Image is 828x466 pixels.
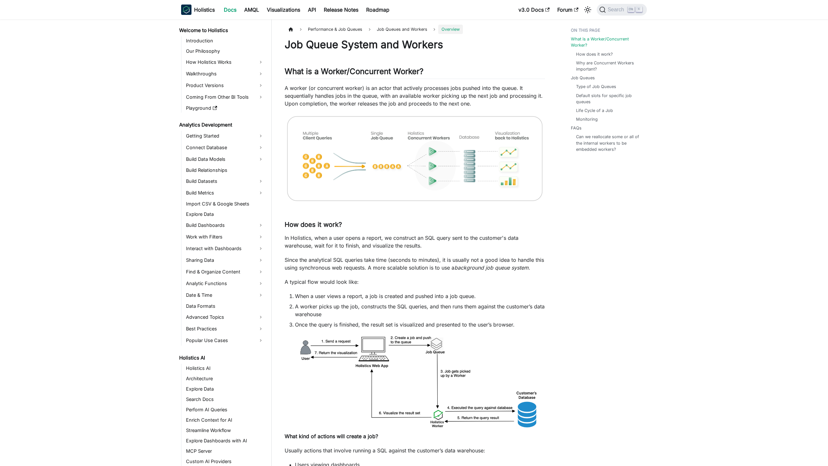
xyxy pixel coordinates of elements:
p: Since the analytical SQL queries take time (seconds to minutes), it is usually not a good idea to... [285,256,545,272]
a: Monitoring [576,116,598,122]
a: Explore Dashboards with AI [184,436,266,445]
a: Our Philosophy [184,47,266,56]
a: Roadmap [362,5,393,15]
a: Walkthroughs [184,69,266,79]
a: Find & Organize Content [184,267,266,277]
h1: Job Queue System and Workers [285,38,545,51]
a: Holistics AI [184,364,266,373]
a: Explore Data [184,384,266,394]
a: Analytic Functions [184,278,266,289]
nav: Breadcrumbs [285,25,545,34]
a: Coming From Other BI Tools [184,92,266,102]
a: Why are Concurrent Workers important? [576,60,640,72]
a: Enrich Context for AI [184,416,266,425]
a: Build Relationships [184,166,266,175]
a: Custom AI Providers [184,457,266,466]
a: Product Versions [184,80,266,91]
a: Visualizations [263,5,304,15]
p: A worker (or concurrent worker) is an actor that actively processes jobs pushed into the queue. I... [285,84,545,107]
p: In Holistics, when a user opens a report, we construct an SQL query sent to the customer's data w... [285,234,545,250]
a: Playground [184,104,266,113]
a: Perform AI Queries [184,405,266,414]
a: Search Docs [184,395,266,404]
a: Interact with Dashboards [184,243,266,254]
a: How does it work? [576,51,613,57]
a: Architecture [184,374,266,383]
a: Release Notes [320,5,362,15]
li: A worker picks up the job, constructs the SQL queries, and then runs them against the customer’s ... [295,303,545,318]
a: Sharing Data [184,255,266,265]
a: Life Cycle of a Job [576,107,613,114]
a: Import CSV & Google Sheets [184,199,266,208]
a: Explore Data [184,210,266,219]
a: FAQs [571,125,582,131]
a: API [304,5,320,15]
a: Analytics Development [177,120,266,129]
a: Build Data Models [184,154,266,164]
a: Connect Database [184,142,266,153]
a: Home page [285,25,297,34]
a: Streamline Workflow [184,426,266,435]
a: Welcome to Holistics [177,26,266,35]
a: Date & Time [184,290,266,300]
a: Build Datasets [184,176,266,186]
a: How Holistics Works [184,57,266,67]
a: Job Queues [571,75,595,81]
span: Performance & Job Queues [305,25,365,34]
a: Getting Started [184,131,266,141]
strong: What kind of actions will create a job? [285,433,378,439]
a: Type of Job Queues [576,83,616,90]
span: Overview [438,25,463,34]
span: Search [606,7,628,13]
a: Introduction [184,36,266,45]
a: Default slots for specific job queues [576,93,640,105]
button: Switch between dark and light mode (currently light mode) [583,5,593,15]
img: Holistics [181,5,191,15]
a: Advanced Topics [184,312,266,322]
a: Holistics AI [177,353,266,362]
a: MCP Server [184,447,266,456]
a: What is a Worker/Concurrent Worker? [571,36,643,48]
a: Docs [220,5,240,15]
a: Build Dashboards [184,220,266,230]
li: When a user views a report, a job is created and pushed into a job queue. [295,292,545,300]
a: AMQL [240,5,263,15]
span: Job Queues and Workers [374,25,430,34]
h3: How does it work? [285,221,545,229]
p: Usually actions that involve running a SQL against the customer’s data warehouse: [285,447,545,454]
a: Can we reallocate some or all of the internal workers to be embedded workers? [576,134,640,152]
a: Best Practices [184,324,266,334]
a: Forum [553,5,582,15]
a: Data Formats [184,302,266,311]
nav: Docs sidebar [175,19,272,466]
h2: What is a Worker/Concurrent Worker? [285,67,545,79]
a: v3.0 Docs [515,5,553,15]
em: background job queue system. [454,264,530,271]
li: Once the query is finished, the result set is visualized and presented to the user’s browser. [295,321,545,328]
a: Popular Use Cases [184,335,266,346]
a: Build Metrics [184,188,266,198]
b: Holistics [194,6,215,14]
kbd: K [636,6,642,12]
button: Search (Ctrl+K) [597,4,647,16]
a: HolisticsHolistics [181,5,215,15]
p: A typical flow would look like: [285,278,545,286]
a: Work with Filters [184,232,266,242]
